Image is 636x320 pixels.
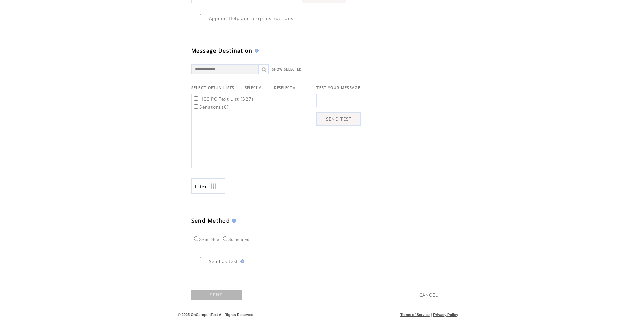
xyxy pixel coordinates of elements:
[192,237,220,242] label: Send Now
[195,183,207,189] span: Show filters
[191,47,253,54] span: Message Destination
[272,67,302,72] a: SHOW SELECTED
[433,313,458,317] a: Privacy Policy
[316,85,360,90] span: TEST YOUR MESSAGE
[316,112,361,126] a: SEND TEST
[193,104,229,110] label: Senators (0)
[193,96,254,102] label: HCC PC Text List (327)
[191,217,230,224] span: Send Method
[253,49,259,53] img: help.gif
[419,292,438,298] a: CANCEL
[230,219,236,223] img: help.gif
[211,179,217,194] img: filters.png
[269,85,271,91] span: |
[209,15,294,21] span: Append Help and Stop instructions
[194,236,198,241] input: Send Now
[191,178,225,194] a: Filter
[194,96,198,101] input: HCC PC Text List (327)
[209,258,238,264] span: Send as test
[431,313,432,317] span: |
[274,86,300,90] a: DESELECT ALL
[400,313,430,317] a: Terms of Service
[223,236,227,241] input: Scheduled
[238,259,244,263] img: help.gif
[245,86,266,90] a: SELECT ALL
[178,313,254,317] span: © 2025 OnCampusText All Rights Reserved
[191,290,242,300] a: SEND
[191,85,235,90] span: SELECT OPT-IN LISTS
[194,104,198,109] input: Senators (0)
[221,237,250,242] label: Scheduled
